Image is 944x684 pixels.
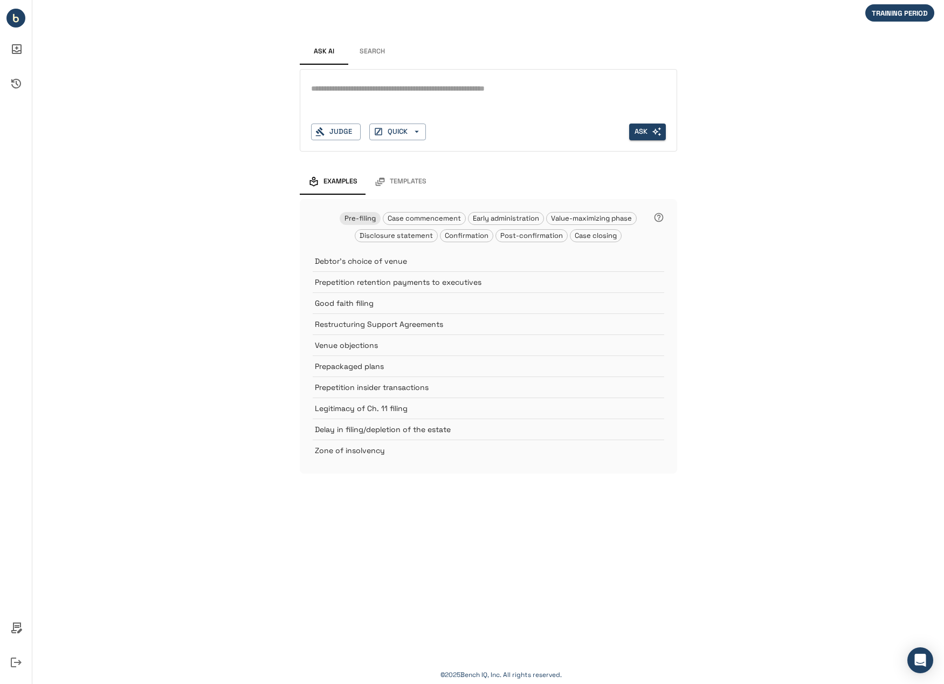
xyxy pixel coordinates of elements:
[313,377,664,398] div: Prepetition insider transactions
[315,319,637,330] p: Restructuring Support Agreements
[383,212,466,225] div: Case commencement
[495,229,568,242] div: Post-confirmation
[315,256,637,266] p: Debtor's choice of venue
[313,355,664,377] div: Prepackaged plans
[355,231,437,240] span: Disclosure statement
[313,313,664,334] div: Restructuring Support Agreements
[355,229,438,242] div: Disclosure statement
[340,212,381,225] div: Pre-filing
[313,419,664,440] div: Delay in filing/depletion of the estate
[315,382,637,393] p: Prepetition insider transactions
[865,9,934,18] span: TRAINING PERIOD
[315,298,637,309] p: Good faith filing
[570,231,621,240] span: Case closing
[629,124,666,140] button: Ask
[629,124,666,140] span: Enter search text
[340,214,380,223] span: Pre-filing
[315,403,637,414] p: Legitimacy of Ch. 11 filing
[315,445,637,456] p: Zone of insolvency
[390,177,426,186] span: Templates
[570,229,622,242] div: Case closing
[323,177,357,186] span: Examples
[313,271,664,292] div: Prepetition retention payments to executives
[315,361,637,372] p: Prepackaged plans
[865,4,940,22] div: We are not billing you for your initial period of in-app activity.
[311,124,361,140] button: Judge
[313,334,664,355] div: Venue objections
[369,124,426,140] button: QUICK
[383,214,465,223] span: Case commencement
[313,251,664,271] div: Debtor's choice of venue
[907,647,933,673] div: Open Intercom Messenger
[348,39,397,65] button: Search
[315,277,637,288] p: Prepetition retention payments to executives
[547,214,636,223] span: Value-maximizing phase
[313,440,664,461] div: Zone of insolvency
[440,231,493,240] span: Confirmation
[313,292,664,313] div: Good faith filing
[315,424,637,435] p: Delay in filing/depletion of the estate
[314,47,334,56] span: Ask AI
[468,214,543,223] span: Early administration
[300,169,677,195] div: examples and templates tabs
[315,340,637,351] p: Venue objections
[468,212,544,225] div: Early administration
[440,229,493,242] div: Confirmation
[496,231,567,240] span: Post-confirmation
[546,212,637,225] div: Value-maximizing phase
[313,398,664,419] div: Legitimacy of Ch. 11 filing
